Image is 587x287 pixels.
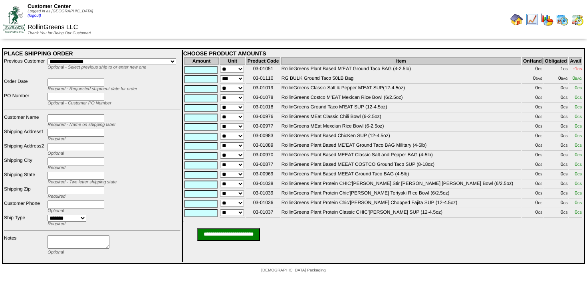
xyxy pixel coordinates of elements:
[563,115,568,119] span: CS
[522,209,543,218] td: 0
[543,142,568,151] td: 0
[577,106,582,109] span: CS
[522,75,543,84] td: 0
[281,142,521,151] td: RollinGreens Plant Based ME’EAT Ground Taco BAG Military (4-5lb)
[575,94,582,100] span: 0
[3,6,25,33] img: ZoRoCo_Logo(Green%26Foil)%20jpg.webp
[543,94,568,103] td: 0
[522,180,543,189] td: 0
[281,151,521,160] td: RollinGreens Plant Based MEEAT Classic Salt and Pepper BAG (4-5lb)
[561,77,568,81] span: BAG
[543,113,568,122] td: 0
[577,182,582,186] span: CS
[28,9,93,18] span: Logged in as [GEOGRAPHIC_DATA]
[563,67,568,71] span: CS
[246,209,280,218] td: 03-01037
[281,132,521,141] td: RollinGreens Plant Based ChicKen SUP (12-4.5oz)
[543,65,568,74] td: 1
[246,75,280,84] td: 03-01110
[522,171,543,179] td: 0
[281,199,521,208] td: RollinGreens Plant Protein Chic’[PERSON_NAME] Chopped Fajita SUP (12-4.5oz)
[538,86,542,90] span: CS
[510,13,523,26] img: home.gif
[246,199,280,208] td: 03-01036
[246,94,280,103] td: 03-01078
[28,31,91,35] span: Thank You for Being Our Customer!
[281,180,521,189] td: RollinGreens Plant Protein CHIC'[PERSON_NAME] Stir [PERSON_NAME] [PERSON_NAME] Bowl (6/2.5oz)
[538,125,542,128] span: CS
[281,190,521,199] td: RollinGreens Plant Protein Chic'[PERSON_NAME] Teriyaki Rice Bowl (6/2.5oz)
[48,151,64,156] span: Optional
[48,101,111,106] span: Optional - Customer PO Number
[575,104,582,110] span: 0
[261,268,325,273] span: [DEMOGRAPHIC_DATA] Packaging
[538,106,542,109] span: CS
[522,113,543,122] td: 0
[538,182,542,186] span: CS
[577,67,582,71] span: CS
[522,151,543,160] td: 0
[538,144,542,147] span: CS
[575,152,582,157] span: 0
[28,14,41,18] a: (logout)
[543,123,568,132] td: 0
[48,180,117,185] span: Required - Two letter shipping state
[543,104,568,112] td: 0
[526,13,538,26] img: line_graph.gif
[281,57,521,65] th: Item
[575,200,582,205] span: 0
[575,161,582,167] span: 0
[538,96,542,100] span: CS
[575,77,582,81] span: BAG
[538,134,542,138] span: CS
[281,75,521,84] td: RG BULK Ground Taco 50LB Bag
[575,133,582,138] span: 0
[563,201,568,205] span: CS
[543,180,568,189] td: 0
[48,86,137,91] span: Required - Requested shipment date for order
[522,199,543,208] td: 0
[563,134,568,138] span: CS
[4,171,46,185] td: Shipping State
[48,208,64,213] span: Optional
[4,58,46,70] td: Previous Customer
[522,142,543,151] td: 0
[577,115,582,119] span: CS
[563,86,568,90] span: CS
[538,115,542,119] span: CS
[577,201,582,205] span: CS
[48,165,65,170] span: Required
[4,78,46,92] td: Order Date
[281,65,521,74] td: RollinGreens Plant Based M’EAT Ground Taco BAG (4-2.5lb)
[577,134,582,138] span: CS
[575,171,582,177] span: 0
[538,153,542,157] span: CS
[575,114,582,119] span: 0
[575,142,582,148] span: 0
[543,171,568,179] td: 0
[563,125,568,128] span: CS
[543,85,568,93] td: 0
[48,194,65,199] span: Required
[563,144,568,147] span: CS
[281,209,521,218] td: RollinGreens Plant Protein Classic CHIC’[PERSON_NAME] SUP (12-4.5oz)
[28,24,78,31] span: RollinGreens LLC
[281,85,521,93] td: RollinGreens Classic Salt & Pepper M'EAT SUP(12-4.5oz)
[522,65,543,74] td: 0
[183,50,583,57] div: CHOOSE PRODUCT AMOUNTS
[220,57,245,65] th: Unit
[48,250,64,255] span: Optional
[4,114,46,128] td: Customer Name
[577,192,582,195] span: CS
[246,190,280,199] td: 03-01039
[575,209,582,215] span: 0
[556,13,569,26] img: calendarprod.gif
[246,132,280,141] td: 03-00983
[577,144,582,147] span: CS
[543,161,568,170] td: 0
[563,173,568,176] span: CS
[522,104,543,112] td: 0
[538,211,542,214] span: CS
[281,94,521,103] td: RollinGreens Costco M’EAT Mexican Rice Bowl (6/2.5oz)
[246,171,280,179] td: 03-00969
